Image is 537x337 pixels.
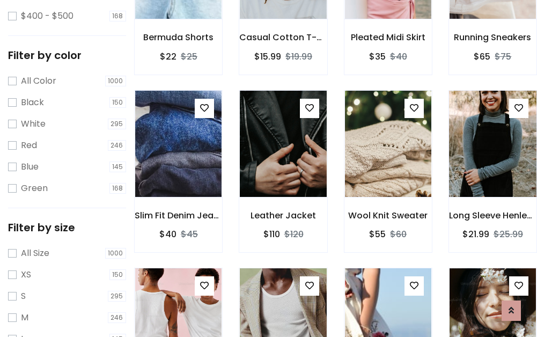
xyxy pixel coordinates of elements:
label: All Size [21,247,49,260]
span: 1000 [105,76,127,86]
label: Blue [21,160,39,173]
h6: Leather Jacket [239,210,327,221]
span: 1000 [105,248,127,259]
h6: Pleated Midi Skirt [344,32,432,42]
h6: Wool Knit Sweater [344,210,432,221]
del: $40 [390,50,407,63]
span: 168 [109,11,127,21]
h6: Casual Cotton T-Shirt [239,32,327,42]
label: $400 - $500 [21,10,73,23]
h6: $15.99 [254,52,281,62]
label: Black [21,96,44,109]
span: 246 [108,312,127,323]
label: White [21,118,46,130]
label: Red [21,139,37,152]
span: 168 [109,183,127,194]
h6: Running Sneakers [449,32,536,42]
label: S [21,290,26,303]
label: XS [21,268,31,281]
del: $75 [495,50,511,63]
del: $25 [181,50,197,63]
span: 295 [108,291,127,302]
label: M [21,311,28,324]
h6: Bermuda Shorts [135,32,222,42]
h6: Slim Fit Denim Jeans [135,210,222,221]
del: $120 [284,228,304,240]
span: 145 [109,162,127,172]
h6: $55 [369,229,386,239]
del: $25.99 [494,228,523,240]
h6: $65 [474,52,490,62]
h6: $110 [263,229,280,239]
span: 295 [108,119,127,129]
h6: $21.99 [462,229,489,239]
span: 150 [109,269,127,280]
h6: Long Sleeve Henley T-Shirt [449,210,536,221]
h5: Filter by size [8,221,126,234]
h5: Filter by color [8,49,126,62]
label: Green [21,182,48,195]
label: All Color [21,75,56,87]
h6: $35 [369,52,386,62]
del: $19.99 [285,50,312,63]
del: $60 [390,228,407,240]
h6: $22 [160,52,176,62]
span: 150 [109,97,127,108]
h6: $40 [159,229,176,239]
span: 246 [108,140,127,151]
del: $45 [181,228,198,240]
